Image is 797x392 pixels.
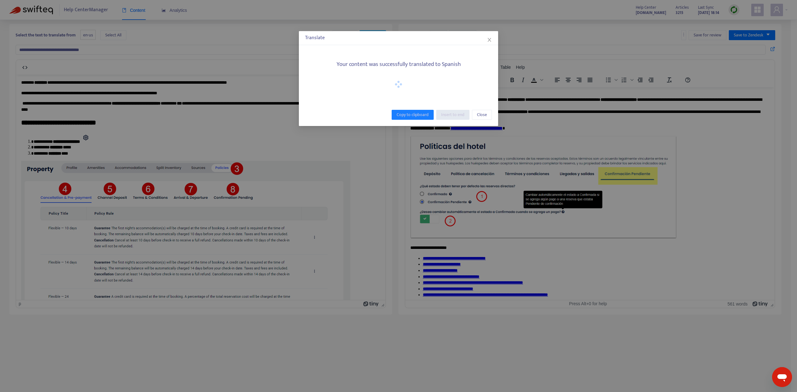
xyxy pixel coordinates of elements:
[486,36,493,43] button: Close
[305,34,492,42] div: Translate
[487,37,492,42] span: close
[477,111,487,118] span: Close
[392,110,434,120] button: Copy to clipboard
[305,61,492,68] h5: Your content was successfully translated to Spanish
[472,110,492,120] button: Close
[772,367,792,387] iframe: Botón para iniciar la ventana de mensajería
[5,86,334,252] img: 38933590251803
[436,110,469,120] button: Insert to end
